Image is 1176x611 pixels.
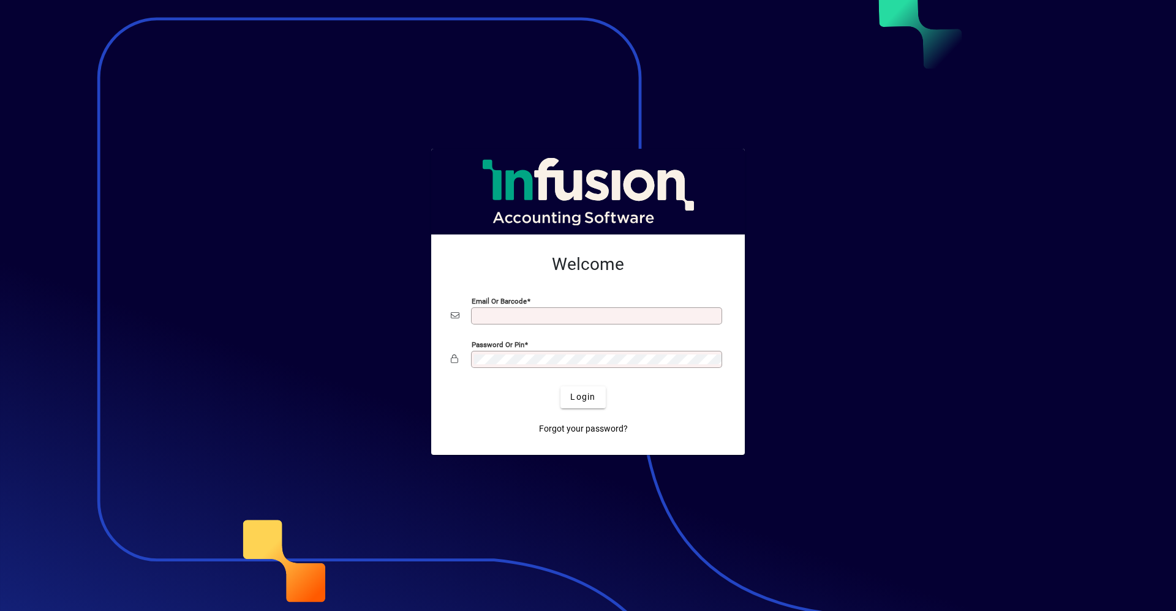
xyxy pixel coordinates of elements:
[451,254,725,275] h2: Welcome
[472,340,524,348] mat-label: Password or Pin
[570,391,595,403] span: Login
[472,296,527,305] mat-label: Email or Barcode
[539,422,628,435] span: Forgot your password?
[560,386,605,408] button: Login
[534,418,633,440] a: Forgot your password?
